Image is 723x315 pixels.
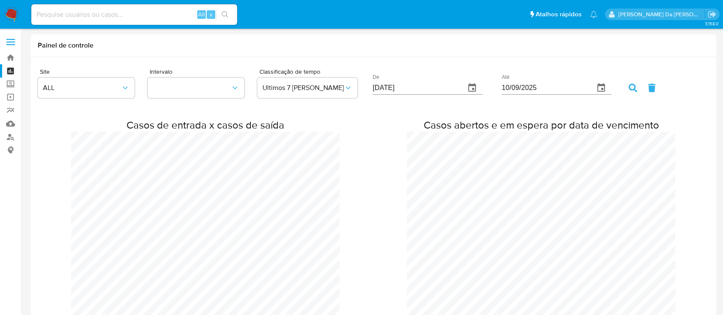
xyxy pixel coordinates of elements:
button: search-icon [216,9,234,21]
span: Alt [198,10,205,18]
input: Pesquise usuários ou casos... [31,9,237,20]
a: Sair [708,10,717,19]
h2: Casos de entrada x casos de saída [71,119,340,132]
span: Atalhos rápidos [536,10,581,19]
a: Notificações [590,11,597,18]
span: Ultimos 7 [PERSON_NAME] [262,84,344,92]
span: Intervalo [150,69,259,75]
span: ALL [43,84,121,92]
button: ALL [38,78,135,98]
span: Site [40,69,150,75]
h1: Painel de controle [38,41,709,50]
label: Até [502,75,509,80]
span: s [210,10,212,18]
p: joice.osilva@mercadopago.com.br [618,10,705,18]
button: Ultimos 7 [PERSON_NAME] [257,78,358,98]
span: Classificação de tempo [259,69,373,75]
h2: Casos abertos e em espera por data de vencimento [407,119,675,132]
label: De [373,75,380,80]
